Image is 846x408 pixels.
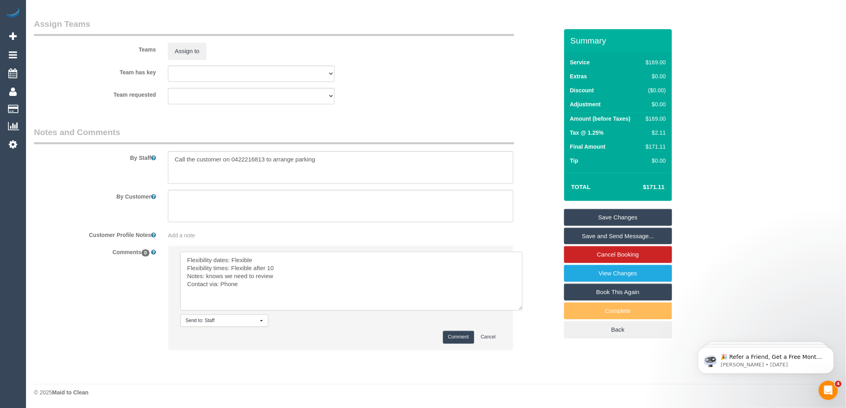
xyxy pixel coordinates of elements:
[564,209,672,226] a: Save Changes
[34,18,514,36] legend: Assign Teams
[564,265,672,282] a: View Changes
[564,284,672,301] a: Book This Again
[564,228,672,245] a: Save and Send Message...
[835,381,842,387] span: 4
[570,100,601,108] label: Adjustment
[571,36,668,45] h3: Summary
[570,143,606,151] label: Final Amount
[686,330,846,386] iframe: Intercom notifications message
[443,331,474,343] button: Comment
[28,151,162,162] label: By Staff
[34,388,838,396] div: © 2025
[642,58,666,66] div: $169.00
[28,43,162,54] label: Teams
[28,88,162,99] label: Team requested
[168,43,206,60] button: Assign to
[28,245,162,256] label: Comments
[570,86,594,94] label: Discount
[819,381,838,400] iframe: Intercom live chat
[34,126,514,144] legend: Notes and Comments
[570,72,587,80] label: Extras
[28,190,162,201] label: By Customer
[28,228,162,239] label: Customer Profile Notes
[642,157,666,165] div: $0.00
[186,317,258,324] span: Send to: Staff
[570,129,604,137] label: Tax @ 1.25%
[564,321,672,338] a: Back
[168,232,195,239] span: Add a note
[5,8,21,19] img: Automaid Logo
[570,58,590,66] label: Service
[142,249,150,257] span: 0
[642,129,666,137] div: $2.11
[570,157,579,165] label: Tip
[52,389,88,396] strong: Maid to Clean
[619,184,664,191] h4: $171.11
[564,246,672,263] a: Cancel Booking
[642,115,666,123] div: $169.00
[570,115,631,123] label: Amount (before Taxes)
[642,72,666,80] div: $0.00
[642,100,666,108] div: $0.00
[571,183,591,190] strong: Total
[642,86,666,94] div: ($0.00)
[180,314,268,327] button: Send to: Staff
[476,331,501,343] button: Cancel
[642,143,666,151] div: $171.11
[28,66,162,76] label: Team has key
